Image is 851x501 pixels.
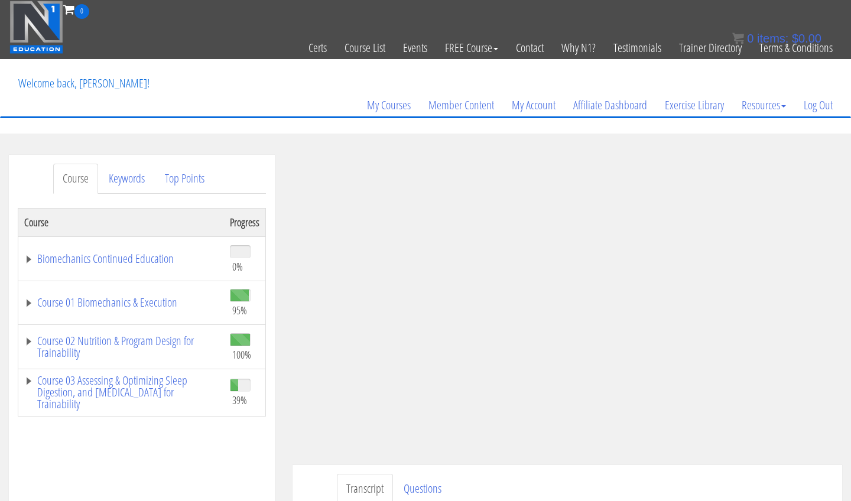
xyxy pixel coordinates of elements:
span: 0 [74,4,89,19]
a: Trainer Directory [670,19,751,77]
a: Course 02 Nutrition & Program Design for Trainability [24,335,218,359]
a: Course [53,164,98,194]
a: Terms & Conditions [751,19,842,77]
a: Why N1? [553,19,605,77]
bdi: 0.00 [792,32,821,45]
a: 0 [63,1,89,17]
a: Testimonials [605,19,670,77]
span: 95% [232,304,247,317]
a: Member Content [420,77,503,134]
a: Exercise Library [656,77,733,134]
a: My Account [503,77,564,134]
a: Events [394,19,436,77]
a: Top Points [155,164,214,194]
a: Resources [733,77,795,134]
a: Course List [336,19,394,77]
a: Log Out [795,77,842,134]
img: icon11.png [732,32,744,44]
th: Course [18,208,225,236]
span: 100% [232,348,251,361]
span: 39% [232,393,247,406]
th: Progress [224,208,266,236]
a: Certs [300,19,336,77]
a: Affiliate Dashboard [564,77,656,134]
a: Contact [507,19,553,77]
span: 0 [747,32,753,45]
p: Welcome back, [PERSON_NAME]! [9,60,158,107]
img: n1-education [9,1,63,54]
a: Course 03 Assessing & Optimizing Sleep Digestion, and [MEDICAL_DATA] for Trainability [24,375,218,410]
a: FREE Course [436,19,507,77]
span: $ [792,32,798,45]
a: Keywords [99,164,154,194]
a: Biomechanics Continued Education [24,253,218,265]
a: Course 01 Biomechanics & Execution [24,297,218,308]
span: 0% [232,260,243,273]
span: items: [757,32,788,45]
a: 0 items: $0.00 [732,32,821,45]
a: My Courses [358,77,420,134]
